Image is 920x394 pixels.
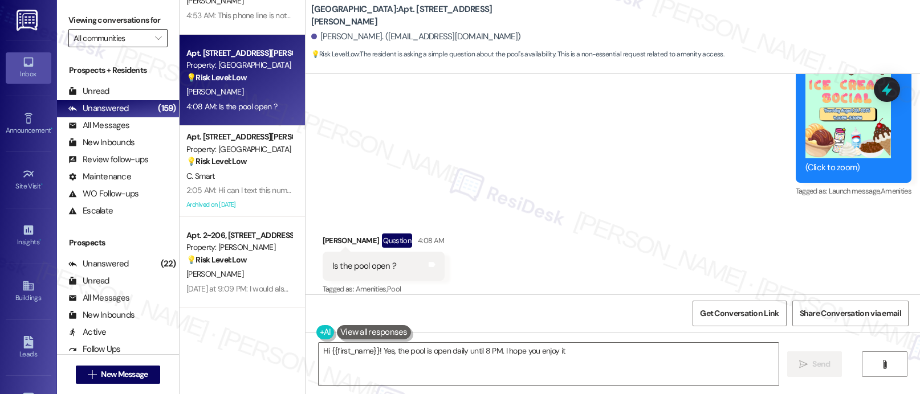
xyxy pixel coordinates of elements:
div: Property: [GEOGRAPHIC_DATA] [186,143,292,155]
div: Apt. [STREET_ADDRESS][PERSON_NAME] [186,47,292,59]
span: [PERSON_NAME] [186,87,243,97]
div: All Messages [68,120,129,132]
div: (159) [155,100,178,117]
div: Escalate [68,205,113,217]
div: 4:08 AM [415,235,444,247]
span: Amenities , [356,284,388,294]
div: WO Follow-ups [68,188,139,200]
div: Is the pool open ? [332,260,397,272]
div: Property: [GEOGRAPHIC_DATA] [186,59,292,71]
div: New Inbounds [68,137,135,149]
button: Send [787,351,842,377]
div: Prospects [57,237,179,249]
span: • [39,236,41,244]
div: Active [68,326,107,338]
div: [PERSON_NAME]. ([EMAIL_ADDRESS][DOMAIN_NAME]) [311,31,521,43]
div: 4:53 AM: This phone line is not actively monitored. Please contact us at [PHONE_NUMBER] for quest... [186,10,572,20]
div: Tagged as: [323,281,445,297]
span: [PERSON_NAME] [186,269,243,279]
div: Prospects + Residents [57,64,179,76]
div: (Click to zoom) [805,162,891,174]
span: • [41,180,43,188]
div: Apt. [STREET_ADDRESS][PERSON_NAME] [186,131,292,143]
div: [DATE] at 9:09 PM: I would also like the paint for the island as well if possible [186,284,435,294]
div: Unanswered [68,102,129,114]
div: 4:08 AM: Is the pool open ? [186,101,277,112]
div: Maintenance [68,171,131,183]
div: Unread [68,85,109,97]
button: New Message [76,366,160,384]
div: New Inbounds [68,309,135,321]
div: 2:05 AM: Hi can I text this number bout maintenance request [186,185,389,195]
a: Buildings [6,276,51,307]
div: Property: [PERSON_NAME] [186,241,292,253]
span: Send [812,358,830,370]
b: [GEOGRAPHIC_DATA]: Apt. [STREET_ADDRESS][PERSON_NAME] [311,3,539,28]
input: All communities [74,29,149,47]
span: : The resident is asking a simple question about the pool's availability. This is a non-essential... [311,48,724,60]
span: Share Conversation via email [800,307,901,319]
i:  [799,360,808,369]
i:  [155,34,161,43]
div: (22) [158,255,179,273]
strong: 💡 Risk Level: Low [186,72,247,83]
span: Pool [387,284,401,294]
span: Launch message , [829,186,881,196]
button: Get Conversation Link [693,301,786,326]
strong: 💡 Risk Level: Low [186,255,247,265]
i:  [88,370,96,379]
textarea: Hi {{first_name}}! Yes, [319,343,779,385]
i:  [880,360,889,369]
div: Question [382,233,412,248]
div: Tagged as: [796,183,911,199]
span: Get Conversation Link [700,307,779,319]
div: Unanswered [68,258,129,270]
span: New Message [101,368,148,380]
a: Site Visit • [6,165,51,195]
a: Inbox [6,52,51,83]
div: Review follow-ups [68,154,148,166]
div: [PERSON_NAME] [323,233,445,252]
div: Archived on [DATE] [185,198,293,212]
div: All Messages [68,292,129,304]
strong: 💡 Risk Level: Low [311,50,359,59]
strong: 💡 Risk Level: Low [186,156,247,166]
div: Unread [68,275,109,287]
button: Share Conversation via email [792,301,909,326]
label: Viewing conversations for [68,11,168,29]
img: ResiDesk Logo [17,10,40,31]
a: Leads [6,333,51,363]
span: • [51,125,52,133]
a: Insights • [6,220,51,251]
span: C. Smart [186,171,214,181]
span: Amenities [881,186,911,196]
button: Zoom image [805,48,891,158]
div: Follow Ups [68,343,121,355]
div: Apt. 2~206, [STREET_ADDRESS] [186,229,292,241]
